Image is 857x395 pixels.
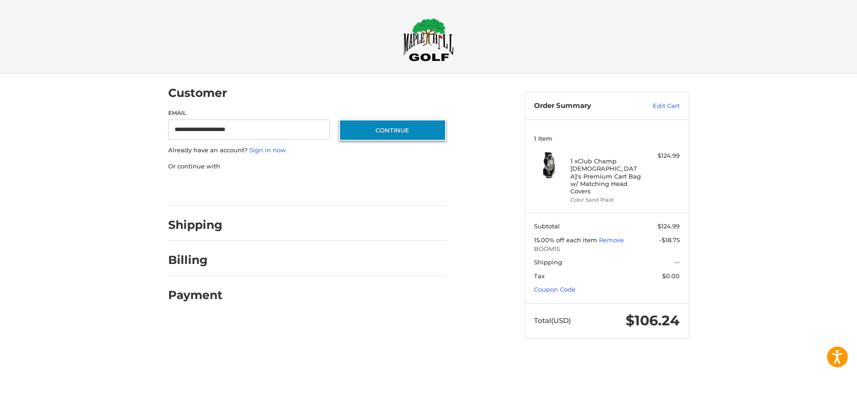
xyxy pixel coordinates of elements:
[534,272,545,280] span: Tax
[168,146,446,155] p: Already have an account?
[534,258,562,266] span: Shipping
[657,222,680,230] span: $124.99
[534,286,575,293] a: Coupon Code
[243,180,312,197] iframe: PayPal-paylater
[534,102,633,111] h3: Order Summary
[659,236,680,244] span: -$18.75
[626,312,680,329] span: $106.24
[781,370,857,395] iframe: Google Customer Reviews
[168,162,446,171] p: Or continue with
[168,86,227,100] h2: Customer
[534,316,571,325] span: Total (USD)
[165,180,234,197] iframe: PayPal-paypal
[633,102,680,111] a: Edit Cart
[534,135,680,142] h3: 1 Item
[534,236,599,244] span: 15.00% off each item
[321,180,390,197] iframe: PayPal-venmo
[168,288,223,302] h2: Payment
[168,218,223,232] h2: Shipping
[570,196,641,204] li: Color Sand Plaid
[249,146,286,154] a: Sign in now
[403,18,454,61] img: Maple Hill Golf
[534,245,680,254] span: BOOM15
[168,109,330,117] label: Email
[643,151,680,161] div: $124.99
[339,120,446,141] button: Continue
[168,253,222,267] h2: Billing
[662,272,680,280] span: $0.00
[570,157,641,195] h4: 1 x Club Champ [DEMOGRAPHIC_DATA]'s Premium Cart Bag w/ Matching Head Covers
[599,236,624,244] a: Remove
[534,222,560,230] span: Subtotal
[675,258,680,266] span: --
